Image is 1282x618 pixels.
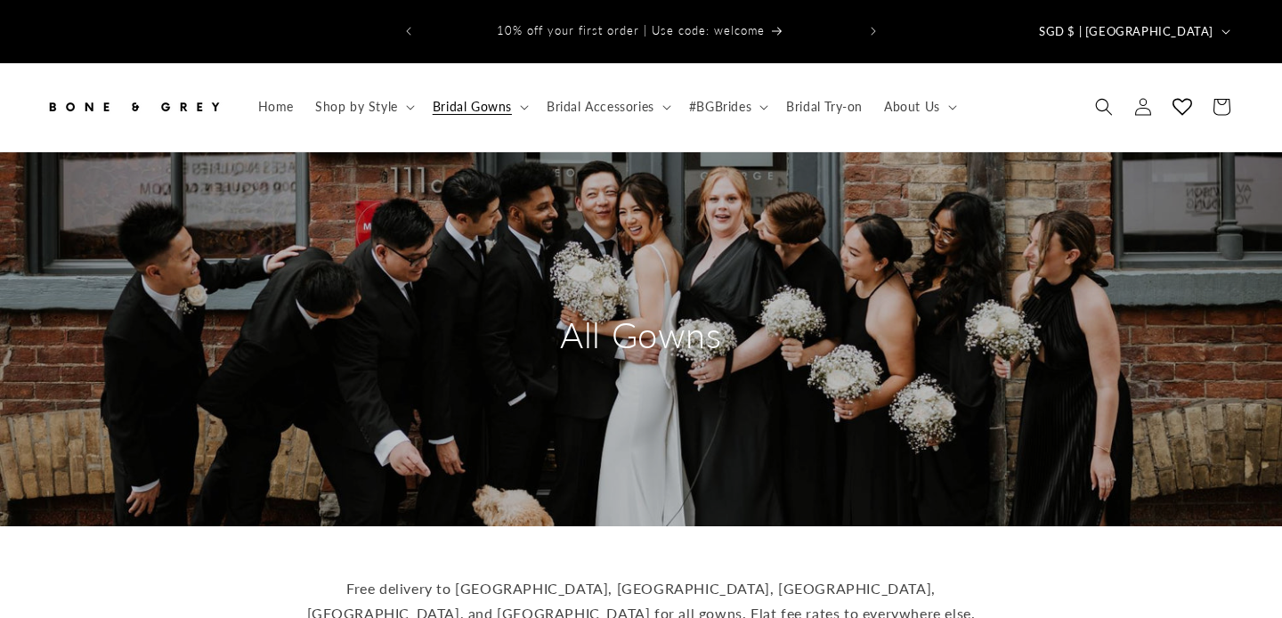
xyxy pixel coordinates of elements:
[247,88,304,126] a: Home
[304,88,422,126] summary: Shop by Style
[422,88,536,126] summary: Bridal Gowns
[854,14,893,48] button: Next announcement
[786,99,863,115] span: Bridal Try-on
[1039,23,1213,41] span: SGD $ | [GEOGRAPHIC_DATA]
[315,99,398,115] span: Shop by Style
[433,99,512,115] span: Bridal Gowns
[1028,14,1237,48] button: SGD $ | [GEOGRAPHIC_DATA]
[536,88,678,126] summary: Bridal Accessories
[38,81,230,134] a: Bone and Grey Bridal
[497,23,765,37] span: 10% off your first order | Use code: welcome
[389,14,428,48] button: Previous announcement
[689,99,751,115] span: #BGBrides
[258,99,294,115] span: Home
[547,99,654,115] span: Bridal Accessories
[45,87,223,126] img: Bone and Grey Bridal
[678,88,775,126] summary: #BGBrides
[472,312,810,358] h2: All Gowns
[884,99,940,115] span: About Us
[873,88,964,126] summary: About Us
[775,88,873,126] a: Bridal Try-on
[1084,87,1124,126] summary: Search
